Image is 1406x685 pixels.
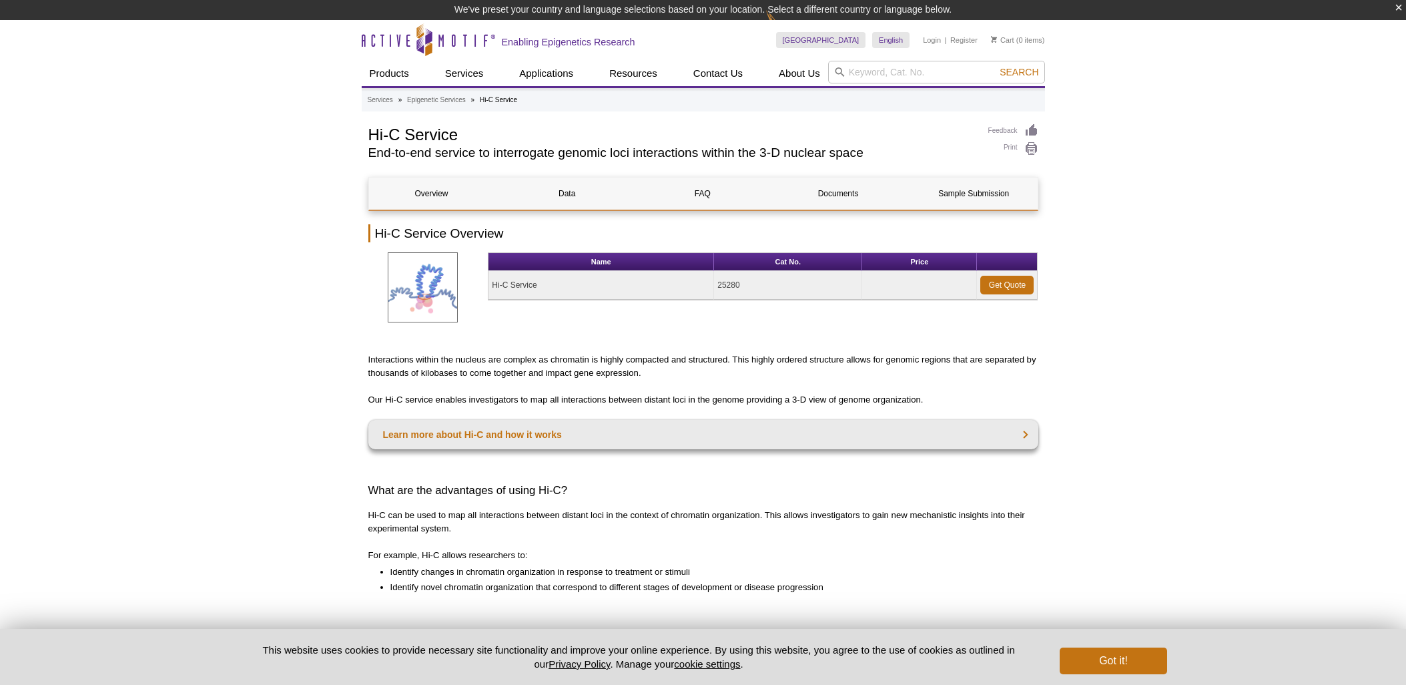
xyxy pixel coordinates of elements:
li: Identify novel chromatin organization that correspond to different stages of development or disea... [390,581,1025,594]
td: Hi-C Service [488,271,714,300]
li: » [471,96,475,103]
th: Cat No. [714,253,862,271]
a: Sample Submission [911,178,1036,210]
p: For example, Hi-C allows researchers to: [368,549,1038,562]
a: English [872,32,910,48]
a: Learn more about Hi-C and how it works [368,420,1038,449]
a: Print [988,142,1038,156]
a: Services [437,61,492,86]
p: Interactions within the nucleus are complex as chromatin is highly compacted and structured. This... [368,353,1038,380]
span: Search [1000,67,1038,77]
a: Feedback [988,124,1038,138]
li: Hi-C Service [480,96,517,103]
a: Products [362,61,417,86]
a: FAQ [640,178,765,210]
h3: What are the advantages of using Hi-C? [368,483,1038,499]
a: Contact Us [685,61,751,86]
th: Name [488,253,714,271]
button: Search [996,66,1042,78]
img: Hi-C Service [388,252,458,322]
a: Cart [991,35,1014,45]
h1: Hi-C Service [368,124,975,144]
th: Price [862,253,977,271]
a: Documents [775,178,901,210]
p: This website uses cookies to provide necessary site functionality and improve your online experie... [240,643,1038,671]
a: About Us [771,61,828,86]
img: Change Here [766,10,801,41]
li: » [398,96,402,103]
a: Applications [511,61,581,86]
p: Hi-C can be used to map all interactions between distant loci in the context of chromatin organiz... [368,509,1038,535]
a: Data [504,178,630,210]
input: Keyword, Cat. No. [828,61,1045,83]
img: Your Cart [991,36,997,43]
a: Resources [601,61,665,86]
p: Our Hi-C service enables investigators to map all interactions between distant loci in the genome... [368,393,1038,407]
h2: Enabling Epigenetics Research [502,36,635,48]
a: Overview [369,178,494,210]
a: Get Quote [980,276,1034,294]
li: (0 items) [991,32,1045,48]
li: Identify changes in chromatin organization in response to treatment or stimuli​ [390,565,1025,579]
a: Epigenetic Services [407,94,466,106]
a: Login [923,35,941,45]
a: Register [950,35,978,45]
a: [GEOGRAPHIC_DATA] [776,32,866,48]
td: 25280 [714,271,862,300]
button: cookie settings [674,658,740,670]
h2: End-to-end service to interrogate genomic loci interactions within the 3-D nuclear space​ [368,147,975,159]
a: Services [368,94,393,106]
h2: Hi-C Service Overview [368,224,1038,242]
button: Got it! [1060,648,1166,674]
li: | [945,32,947,48]
a: Privacy Policy [549,658,610,670]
